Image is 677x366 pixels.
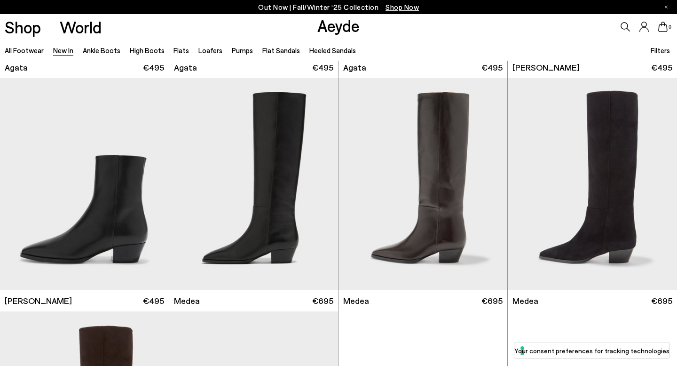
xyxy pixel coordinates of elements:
[312,295,333,307] span: €695
[481,295,503,307] span: €695
[512,62,580,73] span: [PERSON_NAME]
[5,62,28,73] span: Agata
[258,1,419,13] p: Out Now | Fall/Winter ‘25 Collection
[338,78,507,290] img: Medea Knee-High Boots
[174,295,200,307] span: Medea
[169,57,338,78] a: Agata €495
[173,46,189,55] a: Flats
[514,346,669,356] label: Your consent preferences for tracking technologies
[5,295,72,307] span: [PERSON_NAME]
[5,46,44,55] a: All Footwear
[508,78,677,290] img: Medea Suede Knee-High Boots
[658,22,668,32] a: 0
[343,62,366,73] span: Agata
[232,46,253,55] a: Pumps
[53,46,73,55] a: New In
[143,62,164,73] span: €495
[514,342,669,358] button: Your consent preferences for tracking technologies
[143,295,164,307] span: €495
[651,46,670,55] span: Filters
[343,295,369,307] span: Medea
[338,57,507,78] a: Agata €495
[508,57,677,78] a: [PERSON_NAME] €495
[169,290,338,311] a: Medea €695
[312,62,333,73] span: €495
[198,46,222,55] a: Loafers
[508,290,677,311] a: Medea €695
[651,62,672,73] span: €495
[262,46,300,55] a: Flat Sandals
[174,62,197,73] span: Agata
[169,78,338,290] img: Medea Knee-High Boots
[481,62,503,73] span: €495
[309,46,356,55] a: Heeled Sandals
[651,295,672,307] span: €695
[317,16,360,35] a: Aeyde
[512,295,538,307] span: Medea
[338,290,507,311] a: Medea €695
[60,19,102,35] a: World
[386,3,419,11] span: Navigate to /collections/new-in
[5,19,41,35] a: Shop
[83,46,120,55] a: Ankle Boots
[130,46,165,55] a: High Boots
[668,24,672,30] span: 0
